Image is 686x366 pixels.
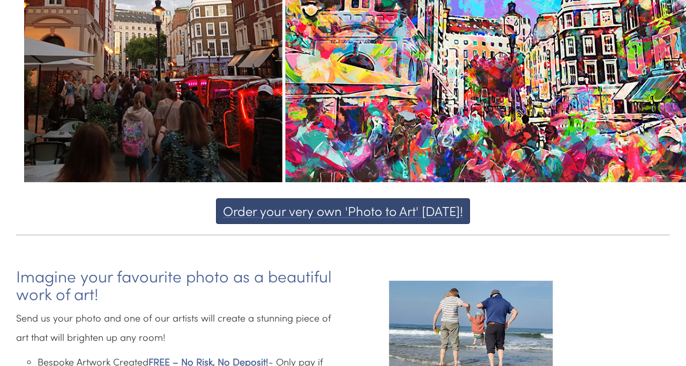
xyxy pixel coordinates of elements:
[16,308,335,347] p: Send us your photo and one of our artists will create a stunning piece of art that will brighten ...
[216,198,470,224] button: Order your very own 'Photo to Art' [DATE]!
[16,198,670,224] a: Order your very own 'Photo to Art' [DATE]!
[16,267,335,303] h3: Imagine your favourite photo as a beautiful work of art!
